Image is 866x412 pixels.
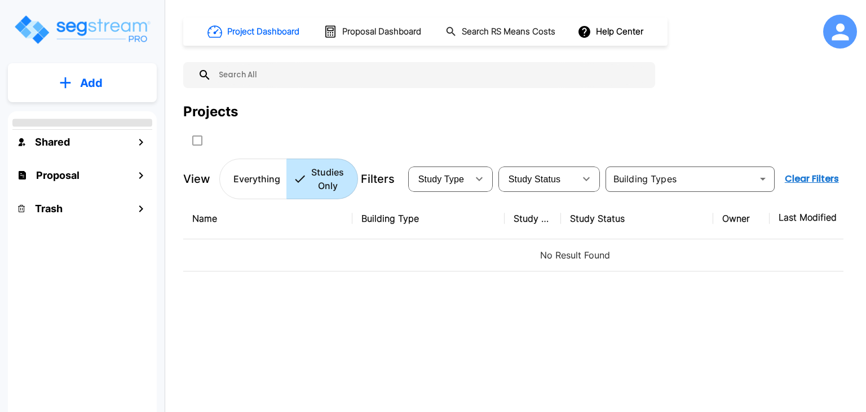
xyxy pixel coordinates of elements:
[286,159,358,199] button: Studies Only
[575,21,648,42] button: Help Center
[713,198,770,239] th: Owner
[418,174,464,184] span: Study Type
[219,159,358,199] div: Platform
[227,25,299,38] h1: Project Dashboard
[183,102,238,122] div: Projects
[35,134,70,150] h1: Shared
[561,198,713,239] th: Study Status
[352,198,505,239] th: Building Type
[501,163,575,195] div: Select
[35,201,63,216] h1: Trash
[13,14,151,46] img: Logo
[342,25,421,38] h1: Proposal Dashboard
[319,20,427,43] button: Proposal Dashboard
[441,21,562,43] button: Search RS Means Costs
[203,19,306,44] button: Project Dashboard
[219,159,287,199] button: Everything
[183,198,352,239] th: Name
[80,74,103,91] p: Add
[186,129,209,152] button: SelectAll
[233,172,280,186] p: Everything
[36,168,79,183] h1: Proposal
[410,163,468,195] div: Select
[780,168,843,190] button: Clear Filters
[755,171,771,187] button: Open
[462,25,555,38] h1: Search RS Means Costs
[361,170,395,187] p: Filters
[8,67,157,99] button: Add
[311,165,344,192] p: Studies Only
[505,198,561,239] th: Study Type
[211,62,649,88] input: Search All
[509,174,561,184] span: Study Status
[183,170,210,187] p: View
[609,171,753,187] input: Building Types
